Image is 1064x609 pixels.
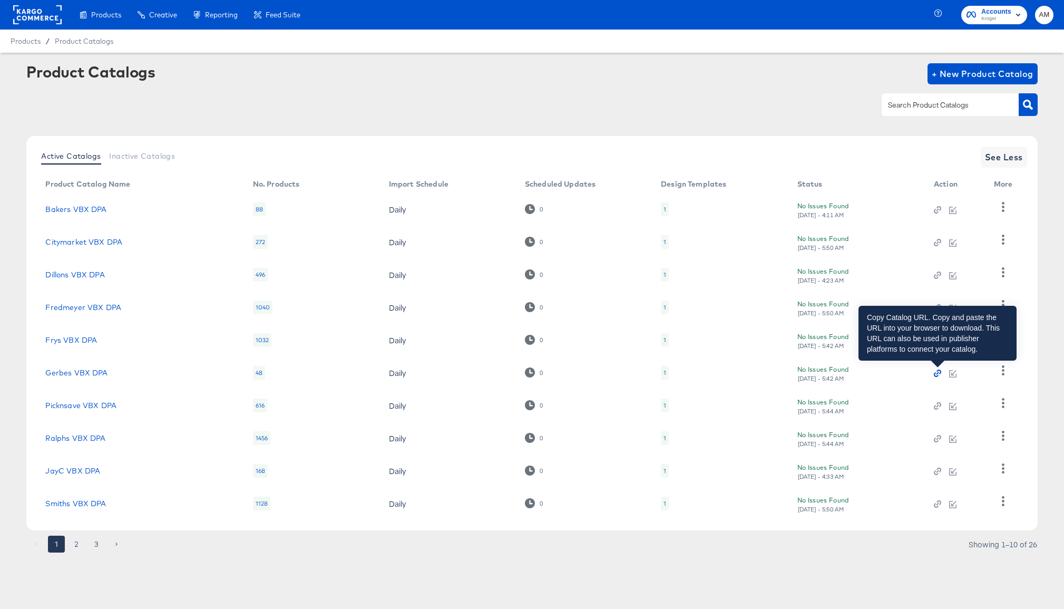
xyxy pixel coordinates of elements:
[253,180,300,188] div: No. Products
[661,301,669,314] div: 1
[253,464,268,478] div: 168
[525,180,596,188] div: Scheduled Updates
[539,500,543,507] div: 0
[205,11,238,19] span: Reporting
[1035,6,1053,24] button: AM
[961,6,1027,24] button: AccountsKroger
[539,336,543,344] div: 0
[539,467,543,475] div: 0
[661,497,669,510] div: 1
[981,15,1011,23] span: Kroger
[45,205,106,214] a: Bakers VBX DPA
[45,499,106,508] a: Smiths VBX DPA
[985,150,1023,165] span: See Less
[253,235,268,249] div: 272
[661,431,669,445] div: 1
[661,202,669,216] div: 1
[253,301,273,314] div: 1040
[663,369,666,377] div: 1
[380,487,516,520] td: Daily
[932,66,1033,81] span: + New Product Catalog
[45,303,121,312] a: Fredmeyer VBX DPA
[1039,9,1049,21] span: AM
[661,235,669,249] div: 1
[45,369,108,377] a: Gerbes VBX DPA
[48,536,65,553] button: page 1
[380,422,516,455] td: Daily
[380,389,516,422] td: Daily
[253,268,268,282] div: 496
[525,204,543,214] div: 0
[525,269,543,279] div: 0
[11,37,41,45] span: Products
[789,176,925,193] th: Status
[68,536,85,553] button: Go to page 2
[525,466,543,476] div: 0
[41,152,101,160] span: Active Catalogs
[981,147,1027,168] button: See Less
[389,180,448,188] div: Import Schedule
[981,6,1011,17] span: Accounts
[45,180,130,188] div: Product Catalog Name
[525,368,543,378] div: 0
[539,238,543,246] div: 0
[525,237,543,247] div: 0
[663,303,666,312] div: 1
[253,366,265,380] div: 48
[539,402,543,409] div: 0
[663,205,666,214] div: 1
[253,497,271,510] div: 1128
[108,536,125,553] button: Go to next page
[663,499,666,508] div: 1
[380,356,516,389] td: Daily
[88,536,105,553] button: Go to page 3
[525,302,543,312] div: 0
[539,304,543,311] div: 0
[525,335,543,345] div: 0
[253,431,271,445] div: 1456
[380,291,516,324] td: Daily
[886,99,998,111] input: Search Product Catalogs
[539,206,543,213] div: 0
[55,37,113,45] a: Product Catalogs
[663,401,666,410] div: 1
[968,540,1038,548] div: Showing 1–10 of 26
[539,434,543,442] div: 0
[149,11,177,19] span: Creative
[663,467,666,475] div: 1
[109,152,175,160] span: Inactive Catalogs
[45,270,104,279] a: Dillons VBX DPA
[380,258,516,291] td: Daily
[253,399,267,412] div: 616
[91,11,121,19] span: Products
[661,399,669,412] div: 1
[661,366,669,380] div: 1
[539,271,543,278] div: 0
[661,464,669,478] div: 1
[663,270,666,279] div: 1
[380,226,516,258] td: Daily
[380,193,516,226] td: Daily
[663,238,666,246] div: 1
[928,63,1038,84] button: + New Product Catalog
[663,336,666,344] div: 1
[26,63,155,80] div: Product Catalogs
[661,268,669,282] div: 1
[41,37,55,45] span: /
[661,333,669,347] div: 1
[985,176,1026,193] th: More
[45,336,97,344] a: Frys VBX DPA
[45,434,105,442] a: Ralphs VBX DPA
[45,238,122,246] a: Citymarket VBX DPA
[253,202,266,216] div: 88
[26,536,126,553] nav: pagination navigation
[663,434,666,442] div: 1
[45,401,116,410] a: Picknsave VBX DPA
[380,324,516,356] td: Daily
[525,498,543,508] div: 0
[380,455,516,487] td: Daily
[539,369,543,376] div: 0
[253,333,272,347] div: 1032
[525,400,543,410] div: 0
